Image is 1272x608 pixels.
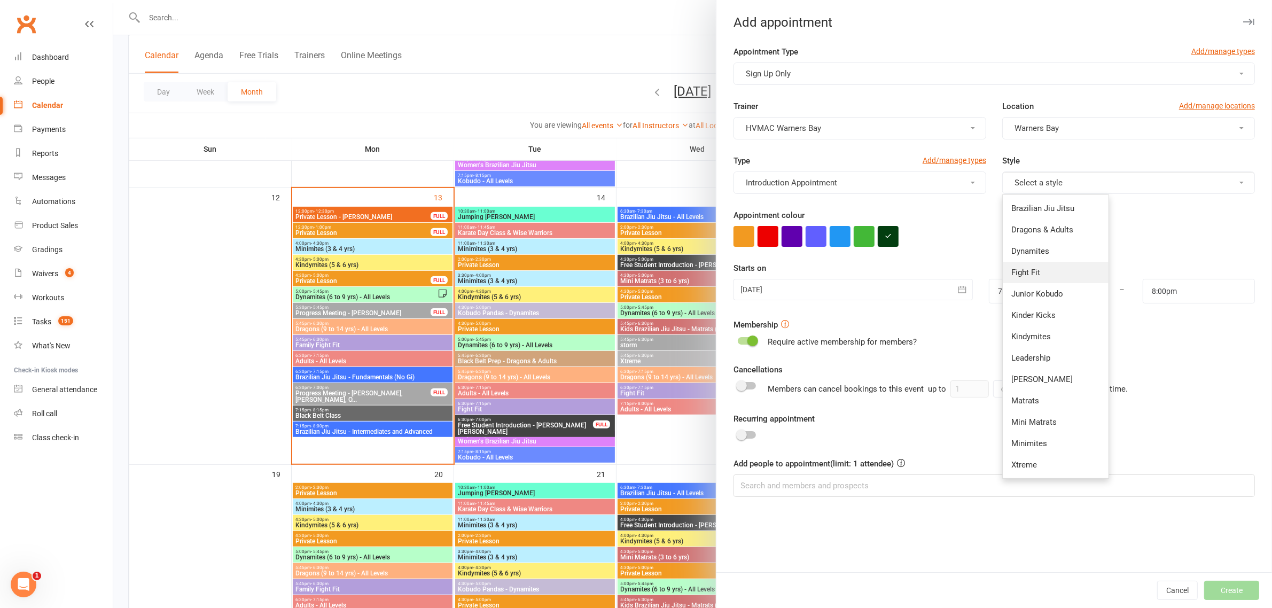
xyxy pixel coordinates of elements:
[14,190,113,214] a: Automations
[1011,375,1073,384] span: [PERSON_NAME]
[733,45,798,58] label: Appointment Type
[14,93,113,118] a: Calendar
[768,380,1128,397] div: Members can cancel bookings to this event
[13,11,40,37] a: Clubworx
[1011,353,1050,363] span: Leadership
[1011,289,1063,299] span: Junior Kobudo
[14,334,113,358] a: What's New
[733,262,766,275] label: Starts on
[1179,100,1255,112] a: Add/manage locations
[1157,581,1198,600] button: Cancel
[928,380,1045,397] div: up to
[32,149,58,158] div: Reports
[1011,396,1039,406] span: Matrats
[1011,246,1049,256] span: Dynamites
[1003,219,1109,240] a: Dragons & Adults
[32,53,69,61] div: Dashboard
[32,409,57,418] div: Roll call
[14,45,113,69] a: Dashboard
[768,336,917,348] div: Require active membership for members?
[1002,154,1020,167] label: Style
[14,310,113,334] a: Tasks 151
[1011,332,1051,341] span: Kindymites
[14,118,113,142] a: Payments
[1003,390,1109,411] a: Matrats
[32,221,78,230] div: Product Sales
[733,412,815,425] label: Recurring appointment
[33,572,41,580] span: 1
[1002,100,1034,113] label: Location
[14,402,113,426] a: Roll call
[32,317,51,326] div: Tasks
[65,268,74,277] span: 4
[32,269,58,278] div: Waivers
[1003,433,1109,454] a: Minimites
[1011,310,1056,320] span: Kinder Kicks
[1011,439,1047,448] span: Minimites
[1015,178,1063,188] span: Select a style
[11,572,36,597] iframe: Intercom live chat
[32,101,63,110] div: Calendar
[733,318,778,331] label: Membership
[14,166,113,190] a: Messages
[14,286,113,310] a: Workouts
[1003,283,1109,305] a: Junior Kobudo
[1003,454,1109,476] a: Xtreme
[58,316,73,325] span: 151
[1003,240,1109,262] a: Dynamites
[1003,198,1109,219] a: Brazilian Jiu Jitsu
[1011,417,1057,427] span: Mini Matrats
[733,172,986,194] button: Introduction Appointment
[746,69,791,79] span: Sign Up Only
[1003,411,1109,433] a: Mini Matrats
[1011,225,1073,235] span: Dragons & Adults
[32,293,64,302] div: Workouts
[14,214,113,238] a: Product Sales
[733,474,1255,497] input: Search and members and prospects
[923,154,986,166] a: Add/manage types
[1011,204,1074,213] span: Brazilian Jiu Jitsu
[32,341,71,350] div: What's New
[14,378,113,402] a: General attendance kiosk mode
[1011,460,1037,470] span: Xtreme
[1011,268,1040,277] span: Fight Fit
[733,457,905,470] label: Add people to appointment
[1003,347,1109,369] a: Leadership
[14,262,113,286] a: Waivers 4
[32,173,66,182] div: Messages
[14,426,113,450] a: Class kiosk mode
[733,63,1255,85] button: Sign Up Only
[733,154,750,167] label: Type
[32,197,75,206] div: Automations
[1015,123,1059,133] span: Warners Bay
[14,142,113,166] a: Reports
[1003,326,1109,347] a: Kindymites
[746,178,837,188] span: Introduction Appointment
[14,69,113,93] a: People
[32,77,54,85] div: People
[1002,172,1255,194] button: Select a style
[1003,305,1109,326] a: Kinder Kicks
[716,15,1272,30] div: Add appointment
[1101,279,1143,303] div: –
[746,123,821,133] span: HVMAC Warners Bay
[1001,384,1023,394] span: day(s)
[1002,117,1255,139] button: Warners Bay
[32,433,79,442] div: Class check-in
[32,125,66,134] div: Payments
[733,209,805,222] label: Appointment colour
[993,380,1045,397] button: day(s)
[733,117,986,139] button: HVMAC Warners Bay
[14,238,113,262] a: Gradings
[1003,369,1109,390] a: [PERSON_NAME]
[733,363,783,376] label: Cancellations
[1191,45,1255,57] a: Add/manage types
[830,459,905,469] span: (limit: 1 attendee)
[32,245,63,254] div: Gradings
[1003,262,1109,283] a: Fight Fit
[32,385,97,394] div: General attendance
[733,100,758,113] label: Trainer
